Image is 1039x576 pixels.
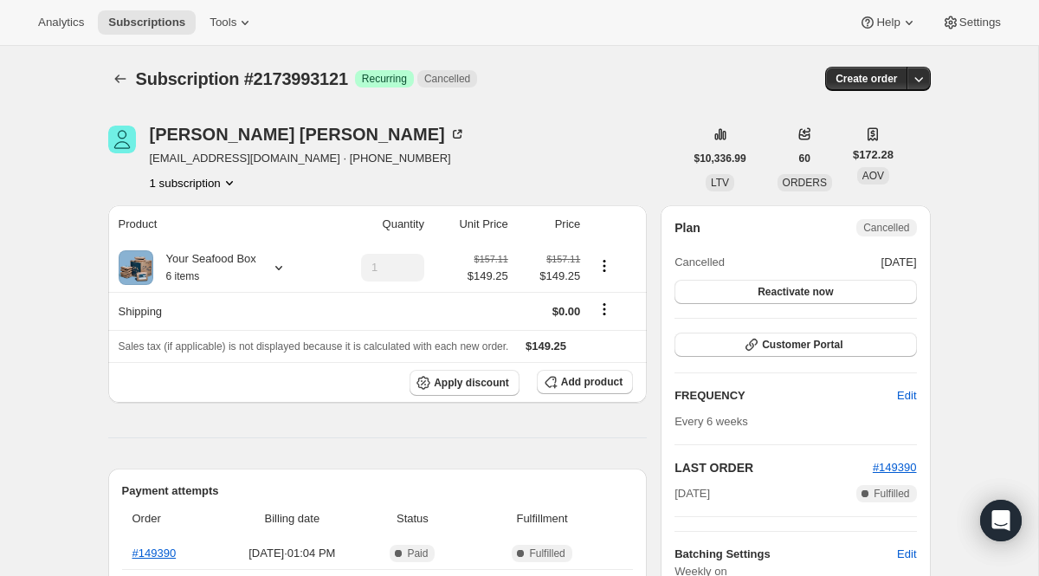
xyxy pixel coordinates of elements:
span: Reactivate now [758,285,833,299]
span: Status [374,510,451,527]
button: Reactivate now [674,280,916,304]
span: Analytics [38,16,84,29]
span: Help [876,16,900,29]
span: Paid [407,547,428,560]
span: $149.25 [526,340,566,353]
span: LTV [711,177,729,189]
button: Tools [199,10,264,35]
span: Tools [210,16,236,29]
span: Fulfilled [874,487,909,501]
a: #149390 [873,461,917,474]
button: Help [849,10,927,35]
h2: Payment attempts [122,482,634,500]
button: Customer Portal [674,333,916,357]
th: Price [513,205,586,243]
span: Fulfillment [461,510,623,527]
h2: Plan [674,219,700,236]
button: Settings [932,10,1011,35]
span: Add product [561,375,623,389]
th: Unit Price [429,205,513,243]
button: $10,336.99 [684,146,757,171]
div: Your Seafood Box [153,250,256,285]
span: Fulfilled [529,547,565,560]
span: AOV [862,170,884,182]
span: Edit [897,546,916,563]
span: $149.25 [519,268,581,285]
span: Cancelled [863,221,909,235]
th: Shipping [108,292,326,330]
button: Product actions [150,174,238,191]
h2: LAST ORDER [674,459,873,476]
h6: Batching Settings [674,546,897,563]
span: $0.00 [552,305,581,318]
span: Cancelled [674,254,725,271]
th: Order [122,500,216,538]
span: Billing date [221,510,364,527]
span: Subscription #2173993121 [136,69,348,88]
span: $10,336.99 [694,152,746,165]
div: Open Intercom Messenger [980,500,1022,541]
th: Product [108,205,326,243]
button: Edit [887,382,926,410]
div: [PERSON_NAME] [PERSON_NAME] [150,126,466,143]
button: 60 [789,146,821,171]
button: Apply discount [410,370,519,396]
th: Quantity [326,205,429,243]
span: $172.28 [853,146,894,164]
span: [DATE] [674,485,710,502]
button: Subscriptions [98,10,196,35]
small: $157.11 [546,254,580,264]
button: #149390 [873,459,917,476]
span: 60 [799,152,810,165]
span: [EMAIL_ADDRESS][DOMAIN_NAME] · [PHONE_NUMBER] [150,150,466,167]
span: ORDERS [783,177,827,189]
button: Subscriptions [108,67,132,91]
span: $149.25 [468,268,508,285]
button: Analytics [28,10,94,35]
span: Customer Portal [762,338,842,352]
span: Apply discount [434,376,509,390]
button: Add product [537,370,633,394]
button: Create order [825,67,907,91]
span: Every 6 weeks [674,415,748,428]
span: [DATE] [881,254,917,271]
span: [DATE] · 01:04 PM [221,545,364,562]
span: Subscriptions [108,16,185,29]
h2: FREQUENCY [674,387,897,404]
span: Cancelled [424,72,470,86]
button: Product actions [590,256,618,275]
span: Michael Gilbert [108,126,136,153]
small: 6 items [166,270,200,282]
span: Sales tax (if applicable) is not displayed because it is calculated with each new order. [119,340,509,353]
small: $157.11 [474,254,508,264]
a: #149390 [132,547,177,560]
button: Shipping actions [590,300,618,319]
img: product img [119,250,153,285]
span: Create order [836,72,897,86]
span: Settings [959,16,1001,29]
span: Edit [897,387,916,404]
span: Recurring [362,72,407,86]
button: Edit [887,540,926,568]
